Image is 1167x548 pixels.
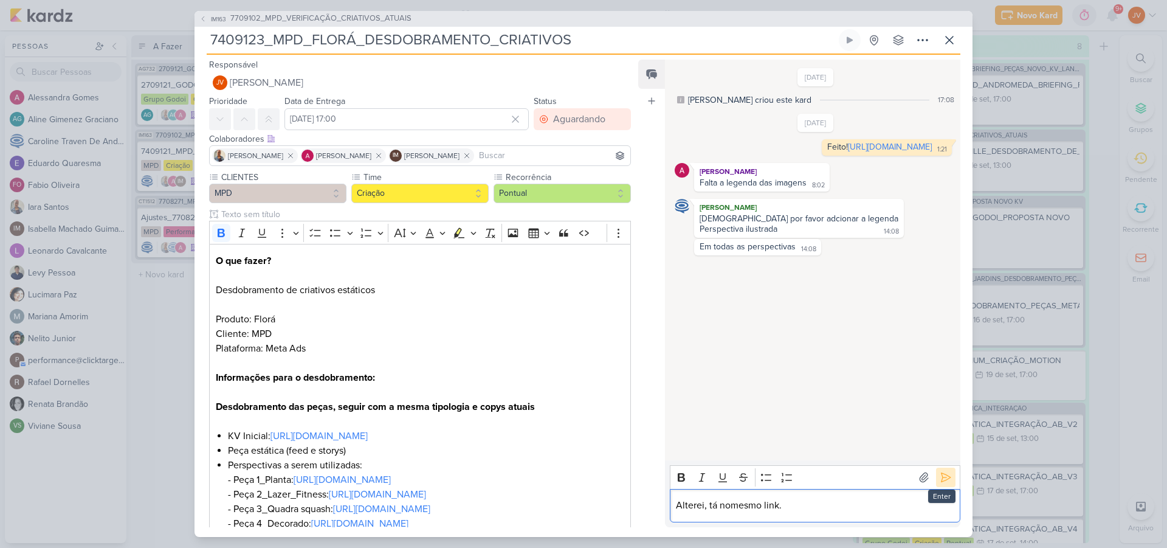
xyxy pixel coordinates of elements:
input: Buscar [477,148,628,163]
a: [URL][DOMAIN_NAME] [333,503,430,515]
a: [URL][DOMAIN_NAME] [311,518,408,530]
div: Enter [928,490,955,503]
div: 17:08 [938,94,954,105]
button: MPD [209,184,346,203]
input: Kard Sem Título [207,29,836,51]
img: Alessandra Gomes [301,150,314,162]
img: Iara Santos [213,150,225,162]
label: CLIENTES [220,171,346,184]
div: Perspectiva ilustrada [700,224,777,234]
div: Editor editing area: main [670,489,960,522]
span: [PERSON_NAME] [404,150,460,161]
img: Caroline Traven De Andrade [675,199,689,213]
label: Prioridade [209,96,247,106]
div: Isabella Machado Guimarães [390,150,402,162]
button: JV [PERSON_NAME] [209,72,631,94]
p: Desdobramento de criativos estáticos [216,283,624,312]
a: [URL][DOMAIN_NAME] [848,142,932,152]
div: Joney Viana [213,75,227,90]
img: Alessandra Gomes [675,163,689,178]
a: [URL][DOMAIN_NAME] [270,430,368,442]
div: Editor toolbar [209,221,631,245]
li: Perspectivas a serem utilizadas: - Peça 1_Planta: - ⁠Peça 2_Lazer_Fitness: - Peça 3_Quadra squash... [228,458,624,531]
input: Texto sem título [219,208,631,221]
a: [URL][DOMAIN_NAME] [329,488,426,501]
span: [PERSON_NAME] [230,75,303,90]
button: Criação [351,184,489,203]
div: Falta a legenda das imagens [700,178,807,188]
div: 8:02 [812,181,825,190]
li: KV Inicial: [228,429,624,443]
div: [PERSON_NAME] [697,201,901,213]
div: [DEMOGRAPHIC_DATA] por favor adcionar a legenda [700,213,898,224]
strong: Informações para o desdobramento: [216,372,375,384]
label: Data de Entrega [284,96,345,106]
div: Em todas as perspectivas [700,241,796,252]
button: Pontual [494,184,631,203]
span: [PERSON_NAME] [316,150,371,161]
div: Aguardando [553,112,605,127]
label: Responsável [209,60,258,70]
p: Alterei, tá nomesmo link. [676,498,954,513]
a: [URL][DOMAIN_NAME] [294,474,391,486]
p: JV [216,80,224,86]
div: Feito! [827,142,932,152]
span: [PERSON_NAME] [228,150,283,161]
div: 14:08 [884,227,899,237]
strong: Desdobramento das peças, seguir com a mesma tipologia e copys atuais [216,401,535,413]
input: Select a date [284,108,529,130]
button: Aguardando [534,108,631,130]
div: 14:08 [801,245,816,254]
div: Editor editing area: main [209,244,631,540]
div: Colaboradores [209,133,631,145]
strong: O que fazer? [216,255,271,267]
p: Produto: Florá Cliente: MPD Plataforma: Meta Ads [216,312,624,370]
div: [PERSON_NAME] criou este kard [688,94,811,106]
label: Time [362,171,489,184]
div: Editor toolbar [670,465,960,489]
p: IM [393,153,399,159]
label: Recorrência [504,171,631,184]
label: Status [534,96,557,106]
div: 1:21 [937,145,947,154]
div: [PERSON_NAME] [697,165,827,178]
div: Ligar relógio [845,35,855,45]
li: Peça estática (feed e storys) [228,443,624,458]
